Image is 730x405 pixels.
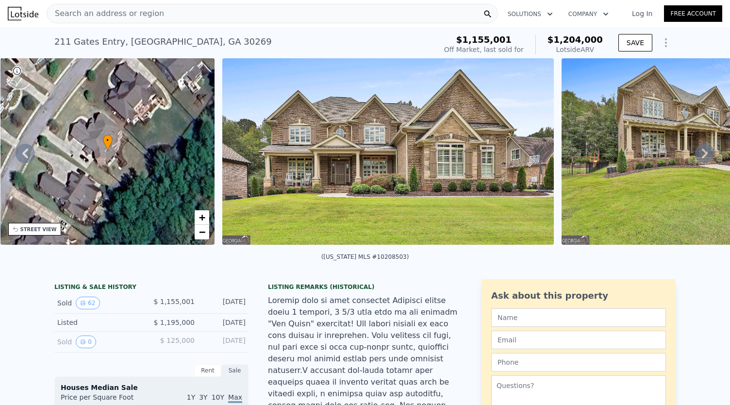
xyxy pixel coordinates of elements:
div: Off Market, last sold for [444,45,524,54]
div: Sale [221,364,249,377]
button: View historical data [76,297,100,309]
div: STREET VIEW [20,226,57,233]
span: Search an address or region [47,8,164,19]
input: Email [491,331,666,349]
span: $ 1,195,000 [153,319,195,326]
div: 211 Gates Entry , [GEOGRAPHIC_DATA] , GA 30269 [54,35,272,49]
span: 1Y [187,393,195,401]
span: − [199,226,205,238]
img: Sale: 18239176 Parcel: 21182053 [222,58,553,245]
button: Solutions [500,5,561,23]
button: View historical data [76,336,96,348]
span: $ 1,155,001 [153,298,195,305]
div: Rent [194,364,221,377]
button: SAVE [618,34,652,51]
div: Ask about this property [491,289,666,303]
input: Name [491,308,666,327]
img: Lotside [8,7,38,20]
div: Listing Remarks (Historical) [268,283,462,291]
a: Zoom in [195,210,209,225]
a: Free Account [664,5,722,22]
div: Sold [57,336,144,348]
div: • [103,135,113,152]
button: Show Options [656,33,676,52]
a: Zoom out [195,225,209,239]
span: 10Y [212,393,224,401]
a: Log In [620,9,664,18]
span: + [199,211,205,223]
div: [DATE] [202,297,246,309]
div: Houses Median Sale [61,383,242,392]
span: Max [228,393,242,403]
span: $ 125,000 [160,337,195,344]
span: 3Y [199,393,207,401]
button: Company [561,5,616,23]
span: $1,155,001 [456,34,512,45]
div: [DATE] [202,336,246,348]
input: Phone [491,353,666,371]
div: [DATE] [202,318,246,327]
div: LISTING & SALE HISTORY [54,283,249,293]
span: • [103,136,113,145]
div: Listed [57,318,144,327]
span: $1,204,000 [547,34,603,45]
div: ([US_STATE] MLS #10208503) [321,253,409,260]
div: Sold [57,297,144,309]
div: Lotside ARV [547,45,603,54]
